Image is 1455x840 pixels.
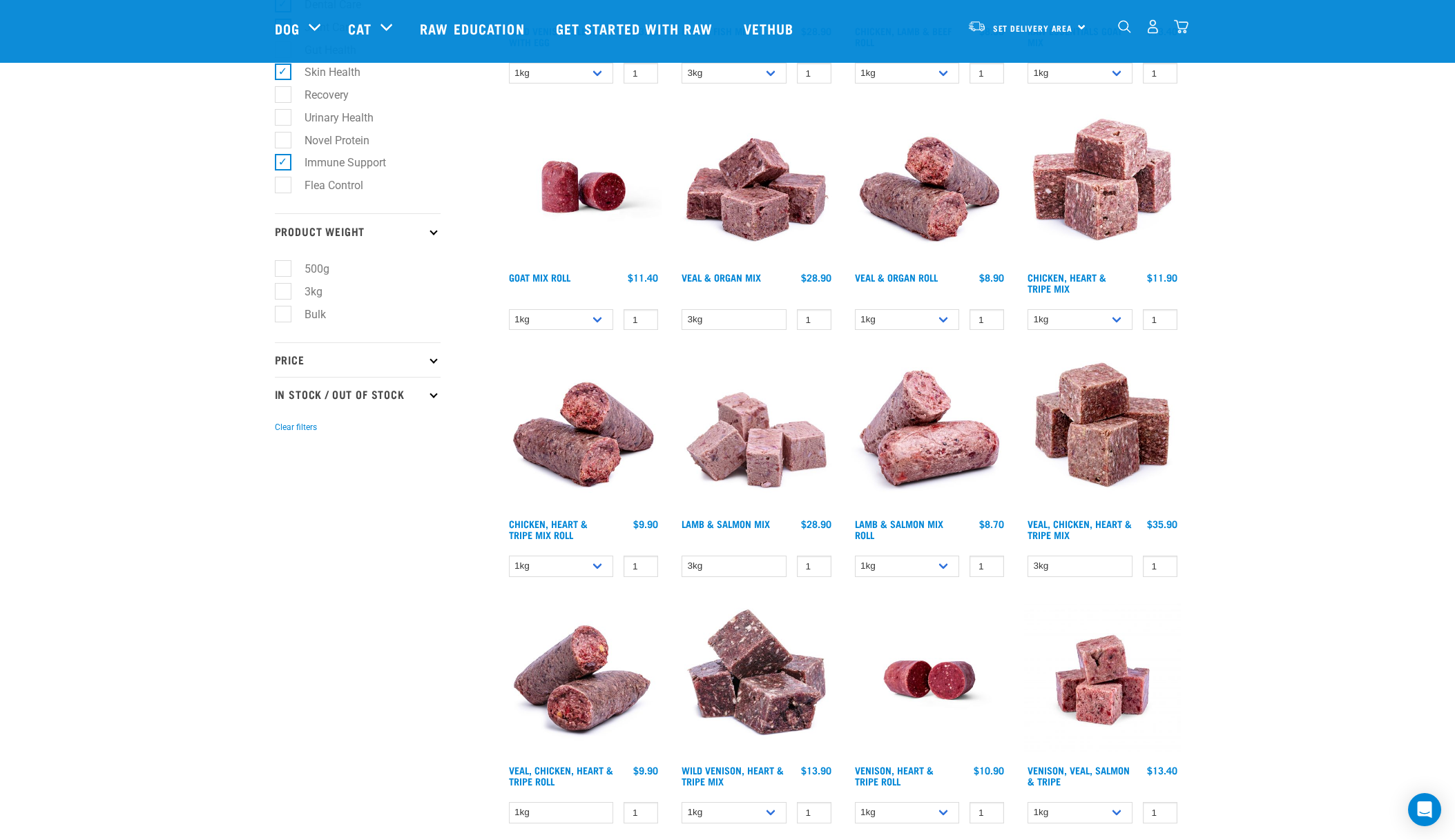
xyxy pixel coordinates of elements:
[682,275,761,280] a: Veal & Organ Mix
[851,108,1008,265] img: Veal Organ Mix Roll 01
[1024,355,1181,511] img: Veal Chicken Heart Tripe Mix 01
[1408,793,1441,826] div: Open Intercom Messenger
[801,518,831,529] div: $28.90
[633,518,658,529] div: $9.90
[993,26,1073,30] span: Set Delivery Area
[282,283,328,300] label: 3kg
[624,802,658,823] input: 1
[624,309,658,331] input: 1
[282,64,366,81] label: Skin Health
[979,272,1004,283] div: $8.90
[282,154,392,171] label: Immune Support
[678,355,835,511] img: 1029 Lamb Salmon Mix 01
[678,602,835,759] img: 1171 Venison Heart Tripe Mix 01
[1174,19,1188,34] img: home-icon@2x.png
[797,309,831,331] input: 1
[855,768,934,783] a: Venison, Heart & Tripe Roll
[682,521,770,526] a: Lamb & Salmon Mix
[797,63,831,84] input: 1
[1028,768,1130,783] a: Venison, Veal, Salmon & Tripe
[851,355,1008,511] img: 1261 Lamb Salmon Roll 01
[797,556,831,577] input: 1
[1143,63,1177,84] input: 1
[801,765,831,776] div: $13.90
[678,108,835,265] img: 1158 Veal Organ Mix 01
[855,275,938,280] a: Veal & Organ Roll
[730,1,811,56] a: Vethub
[509,521,588,537] a: Chicken, Heart & Tripe Mix Roll
[1024,602,1181,759] img: Venison Veal Salmon Tripe 1621
[970,63,1004,84] input: 1
[855,521,943,537] a: Lamb & Salmon Mix Roll
[282,306,331,323] label: Bulk
[275,421,317,433] button: Clear filters
[624,63,658,84] input: 1
[1147,765,1177,776] div: $13.40
[974,765,1004,776] div: $10.90
[509,275,570,280] a: Goat Mix Roll
[967,20,986,32] img: van-moving.png
[282,86,354,104] label: Recovery
[275,18,300,39] a: Dog
[970,309,1004,331] input: 1
[1143,802,1177,823] input: 1
[970,802,1004,823] input: 1
[851,602,1008,759] img: Raw Essentials Venison Heart & Tripe Hypoallergenic Raw Pet Food Bulk Roll Unwrapped
[682,768,784,783] a: Wild Venison, Heart & Tripe Mix
[282,260,335,277] label: 500g
[275,213,441,248] p: Product Weight
[970,556,1004,577] input: 1
[628,272,658,283] div: $11.40
[1147,272,1177,283] div: $11.90
[1028,275,1106,291] a: Chicken, Heart & Tripe Mix
[979,518,1004,529] div: $8.70
[275,377,441,411] p: In Stock / Out Of Stock
[1028,521,1132,537] a: Veal, Chicken, Heart & Tripe Mix
[1143,556,1177,577] input: 1
[505,108,662,265] img: Raw Essentials Chicken Lamb Beef Bulk Minced Raw Dog Food Roll Unwrapped
[509,768,613,783] a: Veal, Chicken, Heart & Tripe Roll
[542,1,730,56] a: Get started with Raw
[801,272,831,283] div: $28.90
[282,177,369,194] label: Flea Control
[1024,108,1181,265] img: 1062 Chicken Heart Tripe Mix 01
[1143,309,1177,331] input: 1
[282,109,379,126] label: Urinary Health
[1147,518,1177,529] div: $35.90
[624,556,658,577] input: 1
[633,765,658,776] div: $9.90
[282,132,375,149] label: Novel Protein
[797,802,831,823] input: 1
[505,355,662,511] img: Chicken Heart Tripe Roll 01
[1146,19,1160,34] img: user.png
[1118,20,1131,33] img: home-icon-1@2x.png
[275,342,441,377] p: Price
[348,18,372,39] a: Cat
[406,1,541,56] a: Raw Education
[505,602,662,759] img: 1263 Chicken Organ Roll 02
